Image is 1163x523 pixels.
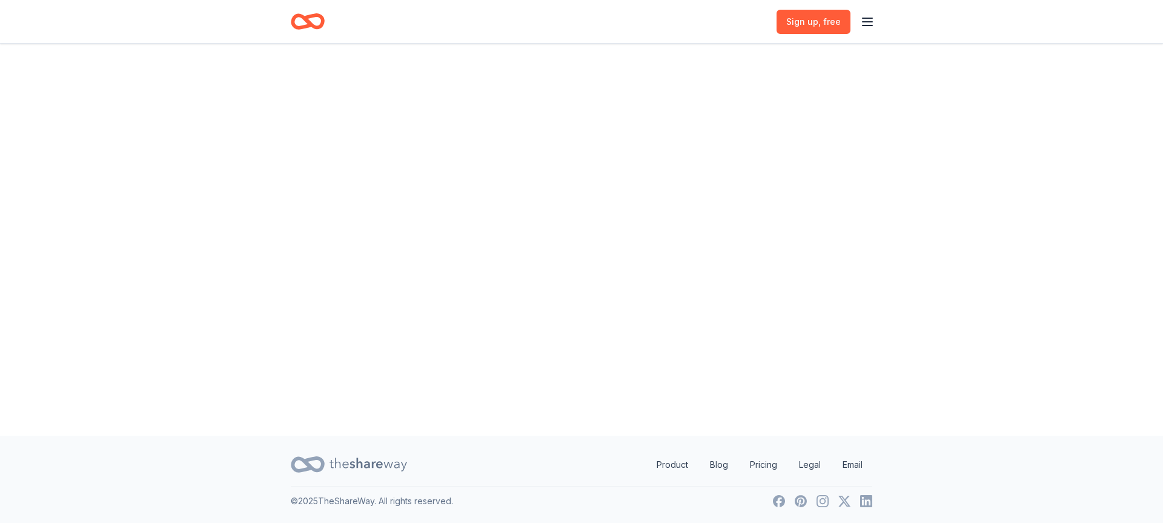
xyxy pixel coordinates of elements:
[291,7,325,36] a: Home
[647,453,698,477] a: Product
[818,16,841,27] span: , free
[647,453,872,477] nav: quick links
[786,15,841,29] span: Sign up
[789,453,830,477] a: Legal
[833,453,872,477] a: Email
[291,494,453,508] p: © 2025 TheShareWay. All rights reserved.
[740,453,787,477] a: Pricing
[777,10,850,34] a: Sign up, free
[700,453,738,477] a: Blog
